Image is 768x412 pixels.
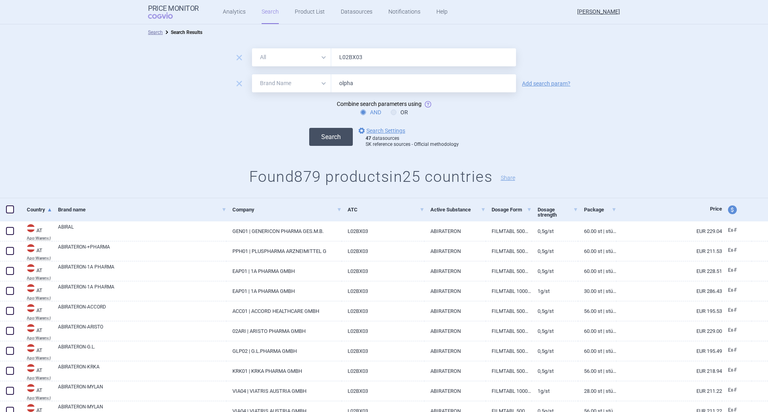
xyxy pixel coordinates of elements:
a: VIA04 | VIATRIS AUSTRIA GMBH [226,381,342,401]
a: ATC [348,200,424,219]
abbr: Apo-Warenv.I — Apothekerverlag Warenverzeichnis. Online database developed by the Österreichische... [27,236,52,240]
a: 0,5G/ST [532,301,578,321]
a: ATATApo-Warenv.I [21,243,52,260]
span: Price [710,206,722,212]
a: ABIRATERON-G.L. [58,343,226,358]
a: ABIRATERON-1A PHARMA [58,283,226,298]
a: 0,5G/ST [532,261,578,281]
img: Austria [27,364,35,372]
a: ABIRAL [58,223,226,238]
a: L02BX03 [342,281,424,301]
a: 1G/ST [532,381,578,401]
a: FILMTABL 500MG [486,361,532,381]
a: 1G/ST [532,281,578,301]
a: ABIRATERON [424,321,486,341]
abbr: Apo-Warenv.I — Apothekerverlag Warenverzeichnis. Online database developed by the Österreichische... [27,396,52,400]
a: L02BX03 [342,321,424,341]
a: GLP02 | G.L.PHARMA GMBH [226,341,342,361]
a: 28.00 ST | Stück [578,381,616,401]
a: L02BX03 [342,381,424,401]
a: 60.00 ST | Stück [578,341,616,361]
a: 60.00 ST | Stück [578,261,616,281]
a: Ex-F [722,384,752,396]
a: ABIRATERON [424,241,486,261]
a: Price MonitorCOGVIO [148,4,199,20]
a: L02BX03 [342,301,424,321]
a: FILMTABL 500MG [486,341,532,361]
a: Company [232,200,342,219]
a: ATATApo-Warenv.I [21,383,52,400]
span: Ex-factory price [728,367,737,373]
a: Ex-F [722,305,752,316]
a: EUR 229.04 [616,221,722,241]
strong: 47 [366,135,371,141]
img: Austria [27,304,35,312]
abbr: Apo-Warenv.I — Apothekerverlag Warenverzeichnis. Online database developed by the Österreichische... [27,276,52,280]
a: Ex-F [722,285,752,297]
a: GEN01 | GENERICON PHARMA GES.M.B. [226,221,342,241]
label: AND [360,108,381,116]
span: COGVIO [148,12,184,19]
span: Ex-factory price [728,247,737,253]
a: 0,5G/ST [532,241,578,261]
a: FILMTABL 500MG [486,321,532,341]
a: ATATApo-Warenv.I [21,263,52,280]
a: EUR 218.94 [616,361,722,381]
a: L02BX03 [342,221,424,241]
a: Ex-F [722,245,752,257]
a: ABIRATERON [424,361,486,381]
a: Dosage Form [492,200,532,219]
a: L02BX03 [342,261,424,281]
a: Active Substance [430,200,486,219]
img: Austria [27,344,35,352]
a: Package [584,200,616,219]
abbr: Apo-Warenv.I — Apothekerverlag Warenverzeichnis. Online database developed by the Österreichische... [27,316,52,320]
a: Search [148,30,163,35]
a: FILMTABL 1000MG [486,381,532,401]
a: ABIRATERON [424,341,486,361]
a: ATATApo-Warenv.I [21,303,52,320]
a: Dosage strength [538,200,578,225]
a: Brand name [58,200,226,219]
a: KRK01 | KRKA PHARMA GMBH [226,361,342,381]
strong: Price Monitor [148,4,199,12]
a: Add search param? [522,81,570,86]
span: Ex-factory price [728,347,737,353]
label: OR [391,108,408,116]
a: Country [27,200,52,219]
a: L02BX03 [342,361,424,381]
a: ATATApo-Warenv.I [21,343,52,360]
span: Ex-factory price [728,327,737,333]
img: Austria [27,384,35,392]
a: L02BX03 [342,241,424,261]
a: ABIRATERON-1A PHARMA [58,263,226,278]
a: 60.00 ST | Stück [578,221,616,241]
a: 60.00 ST | Stück [578,241,616,261]
a: Ex-F [722,225,752,237]
a: ATATApo-Warenv.I [21,283,52,300]
a: 0,5G/ST [532,321,578,341]
abbr: Apo-Warenv.I — Apothekerverlag Warenverzeichnis. Online database developed by the Österreichische... [27,296,52,300]
a: FILMTABL 500MG [486,301,532,321]
a: Ex-F [722,324,752,336]
div: datasources SK reference sources - Official methodology [366,135,459,148]
img: Austria [27,224,35,232]
a: ACC01 | ACCORD HEALTHCARE GMBH [226,301,342,321]
a: EAP01 | 1A PHARMA GMBH [226,261,342,281]
a: Search Settings [357,126,405,135]
a: 30.00 ST | Stück [578,281,616,301]
a: ABIRATERON-ARISTO [58,323,226,338]
li: Search [148,28,163,36]
a: 56.00 ST | Stück [578,361,616,381]
img: Austria [27,404,35,412]
a: EUR 195.49 [616,341,722,361]
a: ATATApo-Warenv.I [21,363,52,380]
a: FILMTABL 500MG [486,241,532,261]
span: Ex-factory price [728,227,737,233]
a: ABIRATERON-ACCORD [58,303,226,318]
span: Combine search parameters using [337,101,422,107]
a: EUR 229.00 [616,321,722,341]
a: ATATApo-Warenv.I [21,323,52,340]
a: 0,5G/ST [532,221,578,241]
abbr: Apo-Warenv.I — Apothekerverlag Warenverzeichnis. Online database developed by the Österreichische... [27,356,52,360]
